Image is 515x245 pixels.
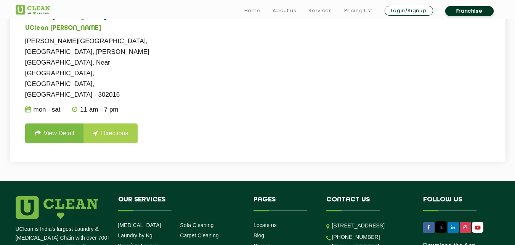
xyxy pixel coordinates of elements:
[308,6,332,15] a: Services
[473,224,483,232] img: UClean Laundry and Dry Cleaning
[253,232,264,239] a: Blog
[253,196,315,211] h4: Pages
[385,6,433,16] a: Login/Signup
[118,232,152,239] a: Laundry by Kg
[180,222,213,228] a: Sofa Cleaning
[332,234,380,240] a: [PHONE_NUMBER]
[25,104,61,115] p: Mon - Sat
[244,6,261,15] a: Home
[25,36,161,100] p: [PERSON_NAME][GEOGRAPHIC_DATA], [GEOGRAPHIC_DATA], [PERSON_NAME][GEOGRAPHIC_DATA], Near [GEOGRAPH...
[16,5,50,15] img: UClean Laundry and Dry Cleaning
[25,123,84,143] a: View Detail
[16,196,98,219] img: logo.png
[180,232,218,239] a: Carpet Cleaning
[72,104,118,115] p: 11 AM - 7 PM
[25,25,161,32] h5: UClean [PERSON_NAME]
[332,221,412,230] p: [STREET_ADDRESS]
[253,222,277,228] a: Locate us
[445,6,494,16] a: Franchise
[423,196,490,211] h4: Follow us
[118,196,242,211] h4: Our Services
[344,6,372,15] a: Pricing List
[273,6,296,15] a: About us
[83,123,138,143] a: Directions
[118,222,161,228] a: [MEDICAL_DATA]
[326,196,412,211] h4: Contact us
